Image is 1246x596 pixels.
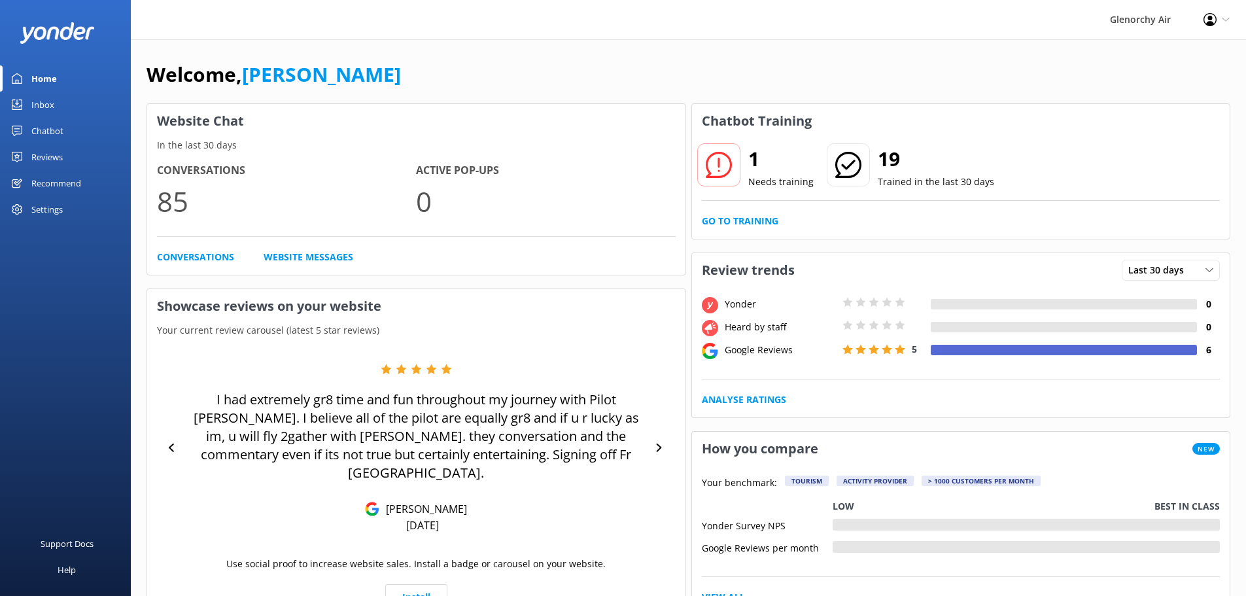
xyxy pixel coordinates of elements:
h4: Conversations [157,162,416,179]
div: Support Docs [41,531,94,557]
p: Needs training [748,175,814,189]
img: Google Reviews [365,502,379,516]
h3: How you compare [692,432,828,466]
h1: Welcome, [147,59,401,90]
div: Yonder [721,297,839,311]
p: Trained in the last 30 days [878,175,994,189]
p: Low [833,499,854,514]
h2: 1 [748,143,814,175]
p: Your benchmark: [702,476,777,491]
div: Heard by staff [721,320,839,334]
div: Chatbot [31,118,63,144]
p: I had extremely gr8 time and fun throughout my journey with Pilot [PERSON_NAME]. I believe all of... [183,391,649,482]
h3: Showcase reviews on your website [147,289,685,323]
h4: 0 [1197,320,1220,334]
div: Yonder Survey NPS [702,519,833,531]
h2: 19 [878,143,994,175]
a: Website Messages [264,250,353,264]
div: Tourism [785,476,829,486]
a: Go to Training [702,214,778,228]
h4: 0 [1197,297,1220,311]
a: Conversations [157,250,234,264]
h3: Review trends [692,253,805,287]
h4: Active Pop-ups [416,162,675,179]
div: Settings [31,196,63,222]
div: Activity Provider [837,476,914,486]
p: Your current review carousel (latest 5 star reviews) [147,323,685,338]
span: New [1192,443,1220,455]
p: Best in class [1154,499,1220,514]
p: Use social proof to increase website sales. Install a badge or carousel on your website. [226,557,606,571]
p: [PERSON_NAME] [379,502,467,516]
h3: Website Chat [147,104,685,138]
h4: 6 [1197,343,1220,357]
div: Recommend [31,170,81,196]
p: [DATE] [406,518,439,533]
div: Home [31,65,57,92]
p: In the last 30 days [147,138,685,152]
span: 5 [912,343,917,355]
img: yonder-white-logo.png [20,22,95,44]
div: Help [58,557,76,583]
p: 0 [416,179,675,223]
a: Analyse Ratings [702,393,786,407]
div: Inbox [31,92,54,118]
div: > 1000 customers per month [922,476,1041,486]
a: [PERSON_NAME] [242,61,401,88]
div: Google Reviews per month [702,541,833,553]
div: Reviews [31,144,63,170]
h3: Chatbot Training [692,104,822,138]
div: Google Reviews [721,343,839,357]
p: 85 [157,179,416,223]
span: Last 30 days [1128,263,1192,277]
